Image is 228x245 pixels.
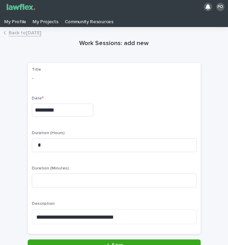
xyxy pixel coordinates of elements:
p: - [32,75,197,82]
p: Community Resources [65,14,113,25]
span: Description [32,202,55,206]
h1: Work Sessions: add new [28,40,201,48]
p: My Profile [4,14,26,25]
span: Title [32,68,41,72]
div: FO [216,3,225,11]
a: Back to[DATE] [9,28,41,36]
span: Duration (Hours) [32,131,65,135]
img: Gnvw4qrBSHOAfo8VMhG6 [4,2,38,11]
a: Community Resources [62,14,117,27]
span: Date [32,96,44,100]
span: Duration (Minutes) [32,166,69,170]
a: My Projects [29,14,62,27]
p: My Projects [33,14,58,25]
a: My Profile [1,14,29,27]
